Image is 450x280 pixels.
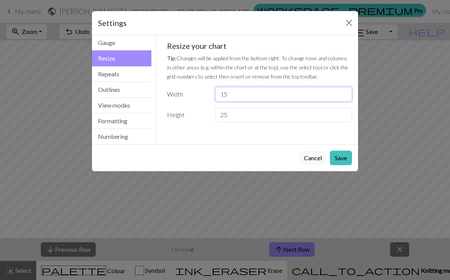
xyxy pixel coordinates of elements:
[92,82,151,98] button: Outlines
[167,55,177,61] strong: Tip:
[98,17,127,29] h5: Settings
[343,17,355,29] button: Close
[92,113,151,129] button: Formatting
[162,87,211,101] label: Width
[330,151,352,165] button: Save
[92,50,151,66] button: Resize
[167,55,348,80] small: Changes will be applied from the bottom right. To change rows and columns in other areas (e.g. wi...
[92,129,151,144] button: Numbering
[162,108,211,122] label: Height
[92,35,151,51] button: Gauge
[92,66,151,82] button: Repeats
[167,41,352,50] h5: Resize your chart
[92,98,151,113] button: View modes
[299,151,327,165] button: Cancel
